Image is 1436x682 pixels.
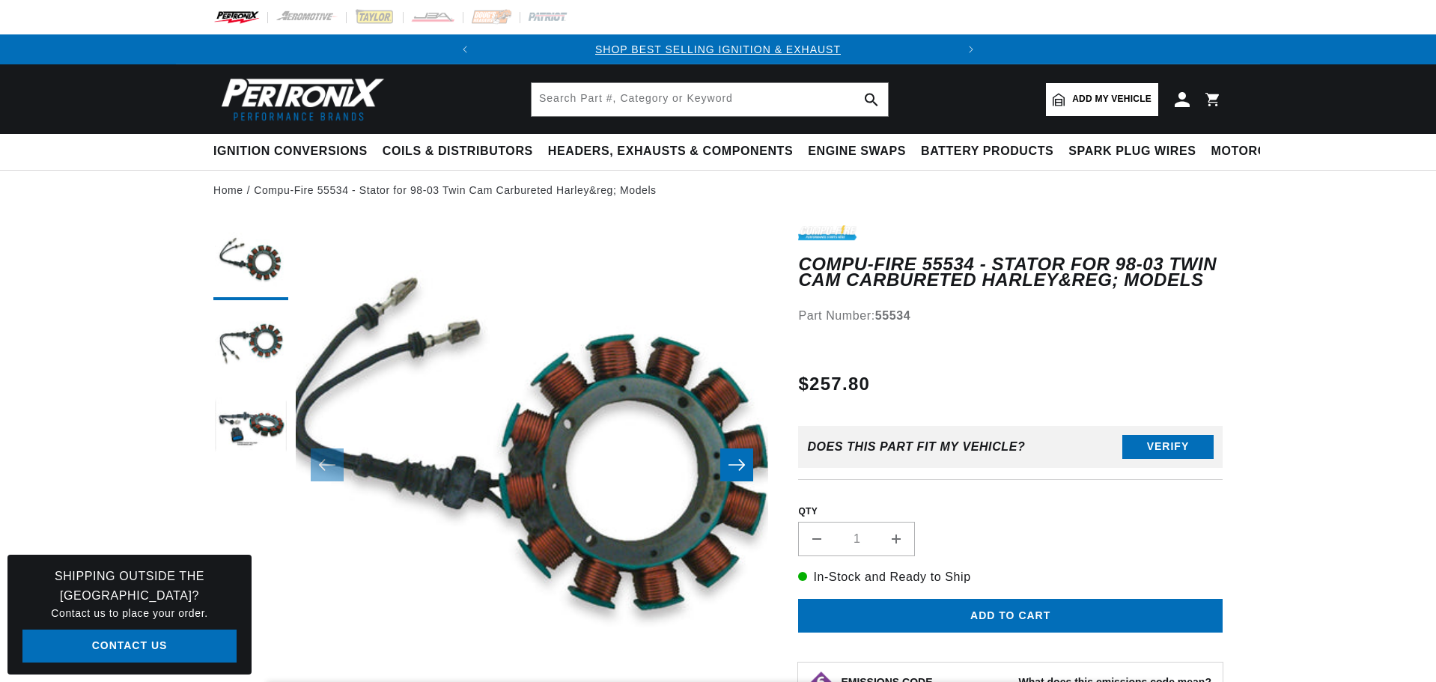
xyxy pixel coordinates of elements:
[450,34,480,64] button: Translation missing: en.sections.announcements.previous_announcement
[798,599,1223,633] button: Add to cart
[798,257,1223,287] h1: Compu-Fire 55534 - Stator for 98-03 Twin Cam Carbureted Harley&reg; Models
[798,505,1223,518] label: QTY
[1072,92,1151,106] span: Add my vehicle
[1046,83,1158,116] a: Add my vehicle
[1204,134,1308,169] summary: Motorcycle
[480,41,956,58] div: 1 of 2
[213,225,288,300] button: Load image 1 in gallery view
[213,308,288,383] button: Load image 2 in gallery view
[913,134,1061,169] summary: Battery Products
[22,567,237,605] h3: Shipping Outside the [GEOGRAPHIC_DATA]?
[213,144,368,159] span: Ignition Conversions
[311,448,344,481] button: Slide left
[213,73,386,125] img: Pertronix
[875,309,911,322] strong: 55534
[1122,435,1214,459] button: Verify
[798,567,1223,587] p: In-Stock and Ready to Ship
[213,182,1223,198] nav: breadcrumbs
[798,371,870,398] span: $257.80
[595,43,841,55] a: SHOP BEST SELLING IGNITION & EXHAUST
[176,34,1260,64] slideshow-component: Translation missing: en.sections.announcements.announcement_bar
[254,182,656,198] a: Compu-Fire 55534 - Stator for 98-03 Twin Cam Carbureted Harley&reg; Models
[532,83,888,116] input: Search Part #, Category or Keyword
[213,390,288,465] button: Load image 3 in gallery view
[22,630,237,663] a: Contact Us
[1061,134,1203,169] summary: Spark Plug Wires
[213,134,375,169] summary: Ignition Conversions
[1068,144,1196,159] span: Spark Plug Wires
[800,134,913,169] summary: Engine Swaps
[375,134,541,169] summary: Coils & Distributors
[213,182,243,198] a: Home
[720,448,753,481] button: Slide right
[956,34,986,64] button: Translation missing: en.sections.announcements.next_announcement
[855,83,888,116] button: search button
[480,41,956,58] div: Announcement
[798,306,1223,326] div: Part Number:
[22,605,237,621] p: Contact us to place your order.
[548,144,793,159] span: Headers, Exhausts & Components
[1211,144,1300,159] span: Motorcycle
[541,134,800,169] summary: Headers, Exhausts & Components
[383,144,533,159] span: Coils & Distributors
[807,440,1025,454] div: Does This part fit My vehicle?
[808,144,906,159] span: Engine Swaps
[921,144,1053,159] span: Battery Products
